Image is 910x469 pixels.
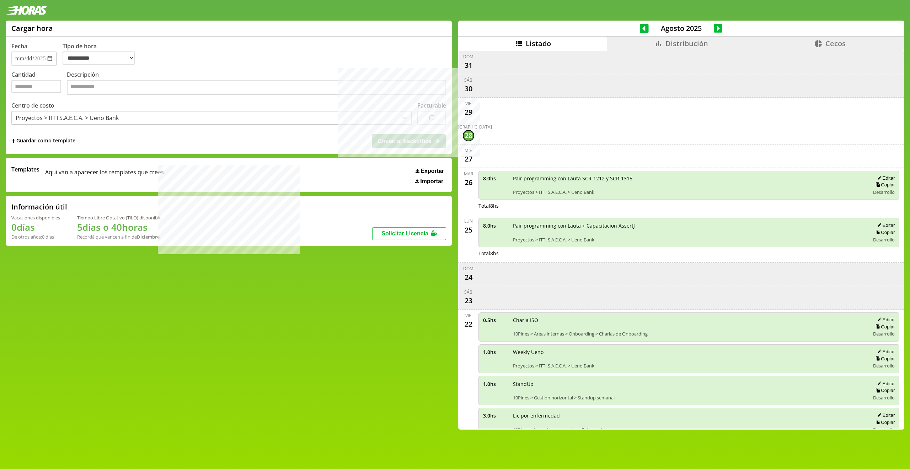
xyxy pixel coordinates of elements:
div: 27 [463,153,474,165]
div: Tiempo Libre Optativo (TiLO) disponible [77,214,161,221]
div: 29 [463,107,474,118]
b: Diciembre [137,234,160,240]
span: Desarrollo [873,362,895,369]
h2: Información útil [11,202,67,212]
div: Total 8 hs [478,250,900,257]
button: Exportar [413,168,446,175]
span: StandUp [513,381,865,387]
span: + [11,137,16,145]
div: [DEMOGRAPHIC_DATA] [445,124,492,130]
span: Importar [420,178,443,185]
span: Pair programming con Lauta SCR-1212 y SCR-1315 [513,175,865,182]
div: 30 [463,83,474,94]
label: Fecha [11,42,27,50]
span: 8.0 hs [483,222,508,229]
label: Descripción [67,71,446,97]
span: 1.0 hs [483,349,508,355]
input: Cantidad [11,80,61,93]
span: Desarrollo [873,236,895,243]
span: 1.0 hs [483,381,508,387]
div: Proyectos > ITTI S.A.E.C.A. > Ueno Bank [16,114,119,122]
button: Copiar [873,324,895,330]
div: scrollable content [458,51,904,429]
button: Editar [875,381,895,387]
div: 26 [463,177,474,188]
span: Agosto 2025 [649,23,714,33]
span: Desarrollo [873,426,895,433]
span: Solicitar Licencia [381,230,428,236]
span: Proyectos > ITTI S.A.E.C.A. > Ueno Bank [513,189,865,195]
label: Centro de costo [11,102,54,109]
span: Weekly Ueno [513,349,865,355]
span: Listado [526,39,551,48]
span: 10Pines > Areas internas > Onboarding > Charlas de Onboarding [513,331,865,337]
div: mar [464,171,473,177]
span: Desarrollo [873,331,895,337]
span: Proyectos > ITTI S.A.E.C.A. > Ueno Bank [513,362,865,369]
span: Desarrollo [873,394,895,401]
span: 3.0 hs [483,412,508,419]
div: sáb [464,77,472,83]
div: mié [465,147,472,153]
label: Cantidad [11,71,67,97]
div: sáb [464,289,472,295]
div: 23 [463,295,474,306]
span: +Guardar como template [11,137,75,145]
div: 25 [463,224,474,235]
button: Editar [875,317,895,323]
span: 8.0 hs [483,175,508,182]
button: Editar [875,175,895,181]
button: Editar [875,222,895,228]
div: vie [465,100,471,107]
span: 10Pines > Gestion horizontal > Standup semanal [513,394,865,401]
span: 10Pines > Licencias personales > Enfermedad [513,426,865,433]
button: Copiar [873,229,895,235]
span: Pair programming con Lauta + Capacitacion AssertJ [513,222,865,229]
div: Recordá que vencen a fin de [77,234,161,240]
div: Total 8 hs [478,202,900,209]
div: dom [463,266,473,272]
label: Facturable [417,102,446,109]
h1: Cargar hora [11,23,53,33]
span: Cecos [825,39,846,48]
span: Templates [11,165,39,173]
button: Copiar [873,387,895,393]
button: Editar [875,412,895,418]
label: Tipo de hora [63,42,141,66]
span: 0.5 hs [483,317,508,323]
div: De otros años: 0 días [11,234,60,240]
div: 24 [463,272,474,283]
button: Copiar [873,419,895,425]
span: Charla ISO [513,317,865,323]
span: Desarrollo [873,189,895,195]
div: 31 [463,60,474,71]
button: Solicitar Licencia [372,227,446,240]
div: 22 [463,318,474,330]
button: Copiar [873,356,895,362]
span: Exportar [421,168,444,174]
div: Vacaciones disponibles [11,214,60,221]
h1: 0 días [11,221,60,234]
span: Proyectos > ITTI S.A.E.C.A. > Ueno Bank [513,236,865,243]
img: logotipo [6,6,47,15]
div: lun [464,218,473,224]
span: Distribución [665,39,708,48]
div: vie [465,312,471,318]
div: 28 [463,130,474,141]
textarea: Descripción [67,80,446,95]
button: Editar [875,349,895,355]
span: Lic por enfermedad [513,412,865,419]
div: dom [463,54,473,60]
select: Tipo de hora [63,51,135,65]
button: Copiar [873,182,895,188]
h1: 5 días o 40 horas [77,221,161,234]
span: Aqui van a aparecer los templates que crees. [45,165,165,185]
